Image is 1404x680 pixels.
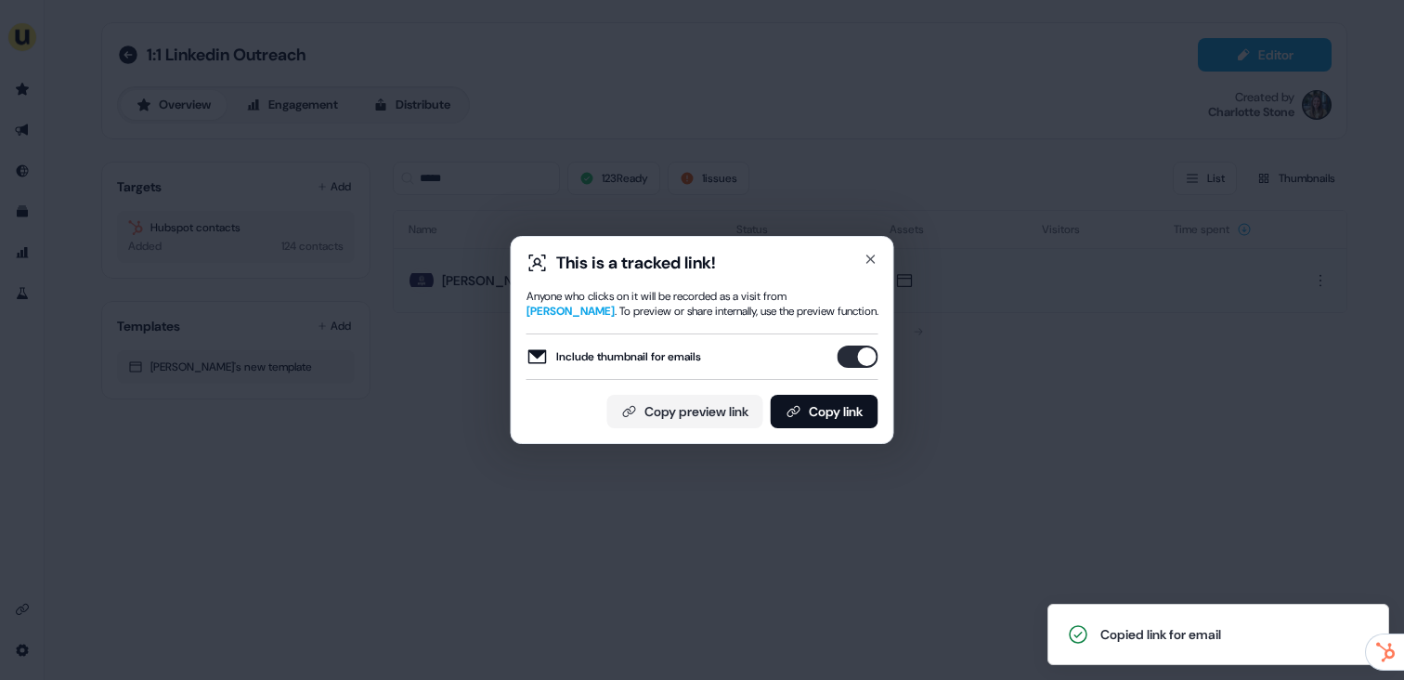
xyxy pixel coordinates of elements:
[1100,625,1221,644] div: Copied link for email
[526,289,878,319] div: Anyone who clicks on it will be recorded as a visit from . To preview or share internally, use th...
[556,252,716,274] div: This is a tracked link!
[526,346,701,368] label: Include thumbnail for emails
[607,395,763,428] button: Copy preview link
[526,304,615,319] span: [PERSON_NAME]
[771,395,878,428] button: Copy link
